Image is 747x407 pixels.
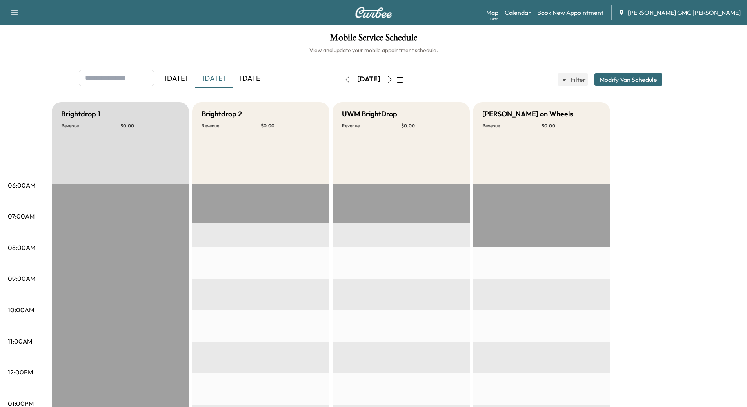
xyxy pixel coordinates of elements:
[233,70,270,88] div: [DATE]
[8,305,34,315] p: 10:00AM
[157,70,195,88] div: [DATE]
[8,243,35,252] p: 08:00AM
[8,181,35,190] p: 06:00AM
[482,109,573,119] h5: [PERSON_NAME] on Wheels
[558,73,588,86] button: Filter
[571,75,585,84] span: Filter
[120,123,180,129] p: $ 0.00
[482,123,542,129] p: Revenue
[202,109,242,119] h5: Brightdrop 2
[628,8,741,17] span: [PERSON_NAME] GMC [PERSON_NAME]
[8,46,739,54] h6: View and update your mobile appointment schedule.
[357,74,380,84] div: [DATE]
[261,123,320,129] p: $ 0.00
[490,16,498,22] div: Beta
[542,123,601,129] p: $ 0.00
[505,8,531,17] a: Calendar
[355,7,393,18] img: Curbee Logo
[8,274,35,283] p: 09:00AM
[401,123,460,129] p: $ 0.00
[202,123,261,129] p: Revenue
[195,70,233,88] div: [DATE]
[8,212,35,221] p: 07:00AM
[342,123,401,129] p: Revenue
[8,367,33,377] p: 12:00PM
[61,109,100,119] h5: Brightdrop 1
[61,123,120,129] p: Revenue
[594,73,662,86] button: Modify Van Schedule
[8,33,739,46] h1: Mobile Service Schedule
[342,109,397,119] h5: UWM BrightDrop
[537,8,603,17] a: Book New Appointment
[486,8,498,17] a: MapBeta
[8,336,32,346] p: 11:00AM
